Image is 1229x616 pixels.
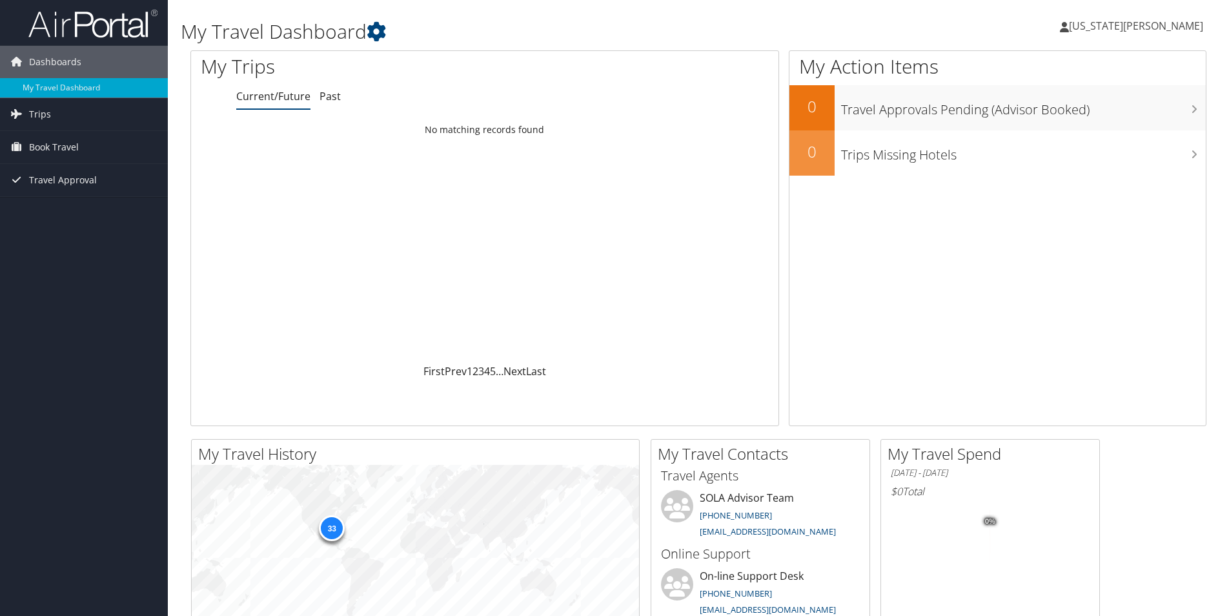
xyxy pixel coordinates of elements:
tspan: 0% [985,518,995,526]
h2: My Travel History [198,443,639,465]
h6: [DATE] - [DATE] [891,467,1090,479]
a: 4 [484,364,490,378]
a: 3 [478,364,484,378]
a: Last [526,364,546,378]
span: [US_STATE][PERSON_NAME] [1069,19,1203,33]
span: Book Travel [29,131,79,163]
a: [PHONE_NUMBER] [700,509,772,521]
li: SOLA Advisor Team [655,490,866,543]
h3: Trips Missing Hotels [841,139,1206,164]
h3: Online Support [661,545,860,563]
span: Dashboards [29,46,81,78]
a: Past [320,89,341,103]
td: No matching records found [191,118,778,141]
a: [EMAIL_ADDRESS][DOMAIN_NAME] [700,526,836,537]
span: Travel Approval [29,164,97,196]
h2: 0 [789,141,835,163]
a: 2 [472,364,478,378]
img: airportal-logo.png [28,8,157,39]
span: … [496,364,503,378]
a: 0Travel Approvals Pending (Advisor Booked) [789,85,1206,130]
h2: 0 [789,96,835,118]
h1: My Travel Dashboard [181,18,871,45]
a: 5 [490,364,496,378]
h2: My Travel Spend [888,443,1099,465]
h6: Total [891,484,1090,498]
span: $0 [891,484,902,498]
a: Prev [445,364,467,378]
a: Current/Future [236,89,310,103]
a: [PHONE_NUMBER] [700,588,772,599]
h2: My Travel Contacts [658,443,869,465]
a: 0Trips Missing Hotels [789,130,1206,176]
span: Trips [29,98,51,130]
a: Next [503,364,526,378]
div: 33 [319,515,345,541]
h3: Travel Agents [661,467,860,485]
h1: My Trips [201,53,524,80]
a: [US_STATE][PERSON_NAME] [1060,6,1216,45]
h3: Travel Approvals Pending (Advisor Booked) [841,94,1206,119]
a: First [423,364,445,378]
a: 1 [467,364,472,378]
a: [EMAIL_ADDRESS][DOMAIN_NAME] [700,604,836,615]
h1: My Action Items [789,53,1206,80]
